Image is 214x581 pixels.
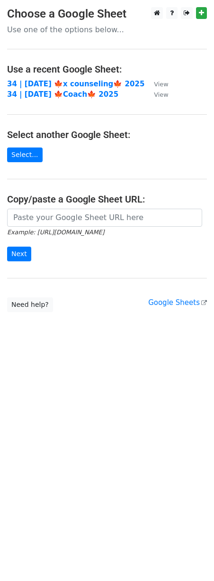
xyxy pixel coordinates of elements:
[7,25,207,35] p: Use one of the options below...
[7,148,43,162] a: Select...
[148,298,207,307] a: Google Sheets
[154,91,168,98] small: View
[7,64,207,75] h4: Use a recent Google Sheet:
[7,129,207,140] h4: Select another Google Sheet:
[7,247,31,261] input: Next
[7,209,202,227] input: Paste your Google Sheet URL here
[7,297,53,312] a: Need help?
[7,7,207,21] h3: Choose a Google Sheet
[7,194,207,205] h4: Copy/paste a Google Sheet URL:
[144,90,168,99] a: View
[144,80,168,88] a: View
[154,81,168,88] small: View
[7,80,144,88] a: 34 | [DATE] 🍁x counseling🍁 2025
[7,90,118,99] a: 34 | [DATE] 🍁Coach🍁 2025
[7,229,104,236] small: Example: [URL][DOMAIN_NAME]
